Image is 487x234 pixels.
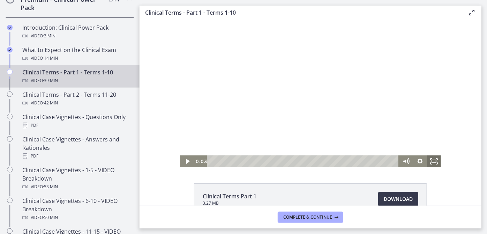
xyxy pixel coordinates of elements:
div: What to Expect on the Clinical Exam [22,46,131,63]
span: 3.27 MB [203,200,256,206]
i: Completed [7,47,13,53]
i: Completed [7,25,13,30]
div: Video [22,76,131,85]
span: Complete & continue [283,214,332,220]
div: Introduction: Clinical Power Pack [22,23,131,40]
button: Show settings menu [274,135,287,147]
div: Clinical Case Vignettes - 6-10 - VIDEO Breakdown [22,197,131,222]
div: Clinical Case Vignettes - Questions Only [22,113,131,130]
button: Complete & continue [278,212,343,223]
span: · 53 min [43,183,58,191]
div: Video [22,213,131,222]
div: Clinical Terms - Part 1 - Terms 1-10 [22,68,131,85]
h3: Clinical Terms - Part 1 - Terms 1-10 [145,8,456,17]
a: Download [378,192,418,206]
span: · 42 min [43,99,58,107]
div: Clinical Terms - Part 2 - Terms 11-20 [22,90,131,107]
div: Video [22,54,131,63]
div: PDF [22,152,131,160]
span: Clinical Terms Part 1 [203,192,256,200]
span: · 14 min [43,54,58,63]
span: · 39 min [43,76,58,85]
iframe: Video Lesson [140,20,481,167]
span: Download [384,195,413,203]
div: Video [22,183,131,191]
span: · 50 min [43,213,58,222]
div: Video [22,99,131,107]
div: Clinical Case Vignettes - Answers and Rationales [22,135,131,160]
span: · 3 min [43,32,55,40]
div: Video [22,32,131,40]
button: Fullscreen [287,135,301,147]
div: PDF [22,121,131,130]
button: Mute [260,135,274,147]
div: Clinical Case Vignettes - 1-5 - VIDEO Breakdown [22,166,131,191]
